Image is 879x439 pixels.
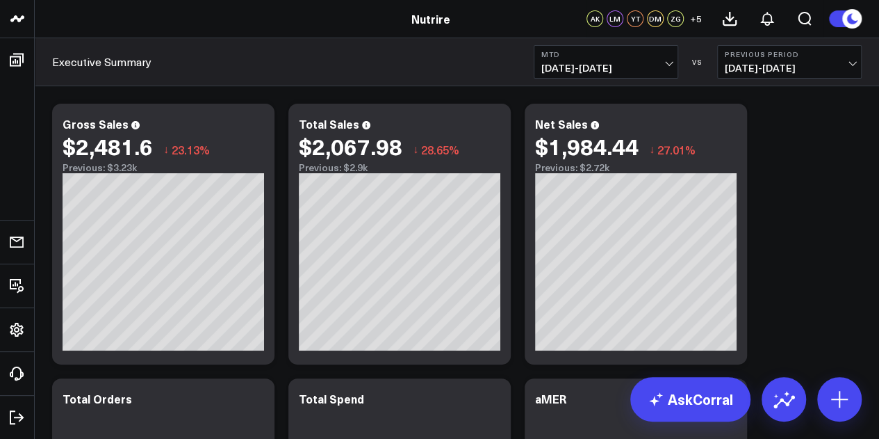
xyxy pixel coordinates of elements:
button: Previous Period[DATE]-[DATE] [717,45,862,79]
a: Nutrire [411,11,450,26]
div: VS [685,58,710,66]
div: DM [647,10,664,27]
b: MTD [541,50,671,58]
div: $2,067.98 [299,134,402,159]
div: ZG [667,10,684,27]
div: Total Spend [299,391,364,406]
span: [DATE] - [DATE] [541,63,671,74]
div: AK [586,10,603,27]
div: Previous: $2.72k [535,162,737,173]
span: ↓ [163,141,169,159]
a: Executive Summary [52,54,151,70]
button: +5 [687,10,704,27]
span: ↓ [413,141,418,159]
div: Previous: $2.9k [299,162,500,173]
div: aMER [535,391,566,406]
span: 23.13% [172,142,210,157]
span: [DATE] - [DATE] [725,63,854,74]
span: ↓ [649,141,655,159]
div: Previous: $3.23k [63,162,264,173]
div: Net Sales [535,116,588,131]
span: 28.65% [421,142,459,157]
div: Total Orders [63,391,132,406]
div: YT [627,10,643,27]
div: LM [607,10,623,27]
span: 27.01% [657,142,696,157]
div: Gross Sales [63,116,129,131]
button: MTD[DATE]-[DATE] [534,45,678,79]
div: Total Sales [299,116,359,131]
div: $1,984.44 [535,134,639,159]
span: + 5 [690,14,702,24]
a: AskCorral [630,377,750,422]
b: Previous Period [725,50,854,58]
div: $2,481.6 [63,134,153,159]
